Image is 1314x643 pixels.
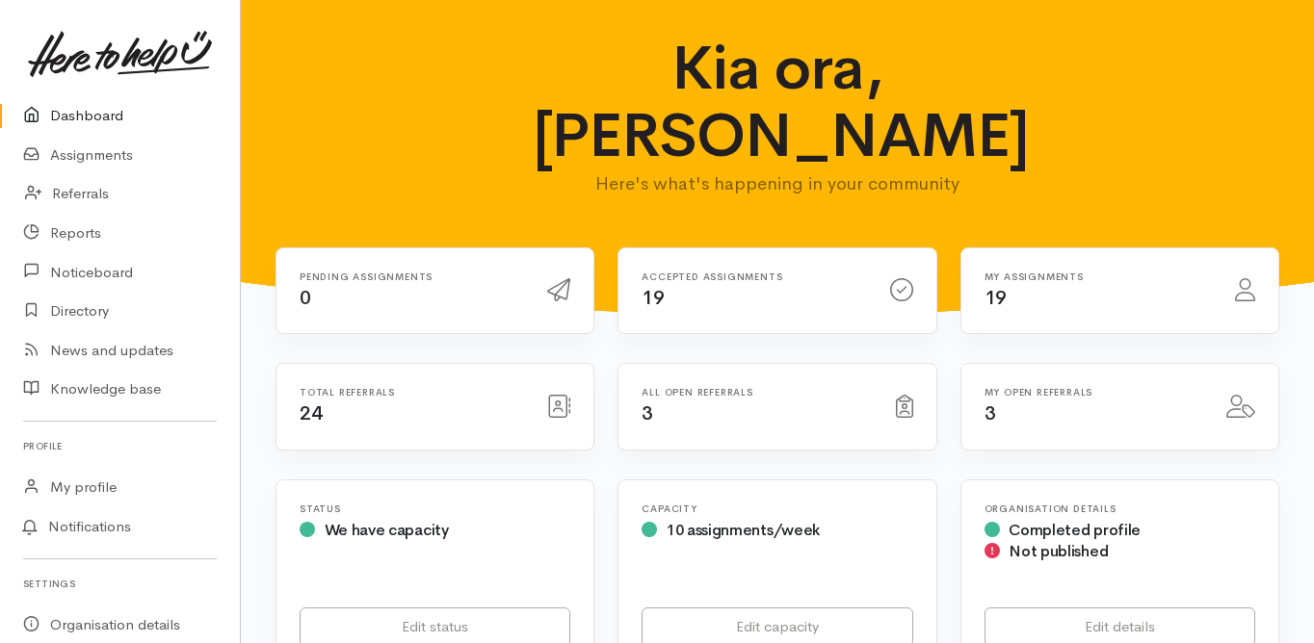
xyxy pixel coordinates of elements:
[985,503,1255,514] h6: Organisation Details
[985,286,1007,310] span: 19
[642,503,912,514] h6: Capacity
[533,35,1023,170] h1: Kia ora, [PERSON_NAME]
[1009,520,1141,540] span: Completed profile
[23,433,217,459] h6: Profile
[300,503,570,514] h6: Status
[985,401,996,425] span: 3
[300,271,524,282] h6: Pending assignments
[667,520,820,540] span: 10 assignments/week
[642,387,872,398] h6: All open referrals
[23,571,217,597] h6: Settings
[985,271,1212,282] h6: My assignments
[300,401,322,425] span: 24
[300,286,311,310] span: 0
[300,387,524,398] h6: Total referrals
[325,520,449,540] span: We have capacity
[642,401,653,425] span: 3
[533,170,1023,197] p: Here's what's happening in your community
[1009,541,1108,561] span: Not published
[985,387,1203,398] h6: My open referrals
[642,271,866,282] h6: Accepted assignments
[642,286,664,310] span: 19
